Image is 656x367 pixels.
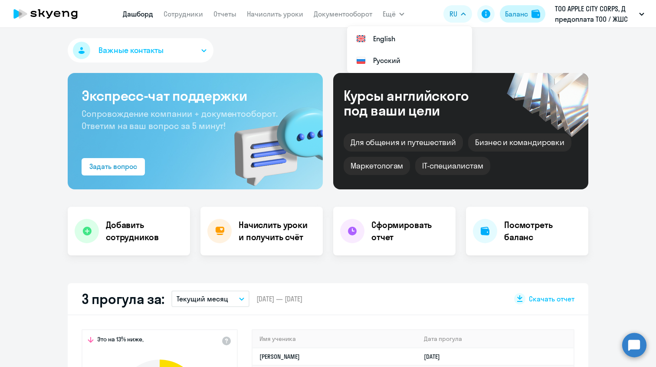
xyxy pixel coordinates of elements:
[171,291,249,307] button: Текущий месяц
[551,3,649,24] button: ТОО APPLE CITY CORPS, Д предоплата ТОО / ЖШС «Apple City Corps»
[555,3,636,24] p: ТОО APPLE CITY CORPS, Д предоплата ТОО / ЖШС «Apple City Corps»
[89,161,137,172] div: Задать вопрос
[356,33,366,44] img: English
[314,10,372,18] a: Документооборот
[505,9,528,19] div: Баланс
[253,330,417,348] th: Имя ученика
[177,294,228,304] p: Текущий месяц
[247,10,303,18] a: Начислить уроки
[123,10,153,18] a: Дашборд
[356,55,366,66] img: Русский
[504,219,581,243] h4: Посмотреть баланс
[424,353,447,360] a: [DATE]
[68,38,213,63] button: Важные контакты
[259,353,300,360] a: [PERSON_NAME]
[344,88,492,118] div: Курсы английского под ваши цели
[347,26,472,73] ul: Ещё
[98,45,164,56] span: Важные контакты
[164,10,203,18] a: Сотрудники
[531,10,540,18] img: balance
[417,330,574,348] th: Дата прогула
[449,9,457,19] span: RU
[106,219,183,243] h4: Добавить сотрудников
[82,290,164,307] h2: 3 прогула за:
[97,335,144,346] span: Это на 13% ниже,
[222,92,323,189] img: bg-img
[82,108,278,131] span: Сопровождение компании + документооборот. Ответим на ваш вопрос за 5 минут!
[500,5,545,23] button: Балансbalance
[213,10,236,18] a: Отчеты
[383,5,404,23] button: Ещё
[415,157,490,175] div: IT-специалистам
[443,5,472,23] button: RU
[82,87,309,104] h3: Экспресс-чат поддержки
[529,294,574,304] span: Скачать отчет
[82,158,145,175] button: Задать вопрос
[344,157,410,175] div: Маркетологам
[256,294,302,304] span: [DATE] — [DATE]
[239,219,314,243] h4: Начислить уроки и получить счёт
[468,133,571,152] div: Бизнес и командировки
[371,219,449,243] h4: Сформировать отчет
[344,133,463,152] div: Для общения и путешествий
[383,9,396,19] span: Ещё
